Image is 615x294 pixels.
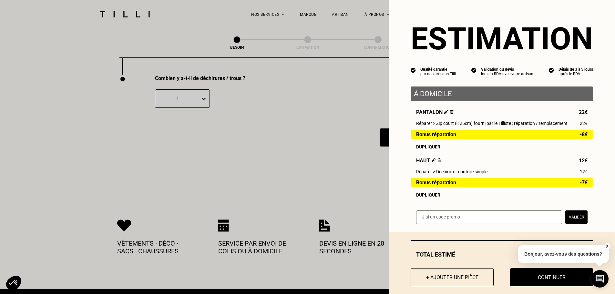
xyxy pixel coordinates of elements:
[481,72,533,76] div: lors du RDV avec votre artisan
[444,110,448,114] img: Éditer
[416,144,588,149] div: Dupliquer
[580,121,588,126] span: 22€
[559,72,593,76] div: après le RDV
[411,251,593,258] div: Total estimé
[450,110,454,114] img: Supprimer
[559,67,593,72] div: Délais de 3 à 5 jours
[416,109,454,115] span: Pantalon
[416,157,441,164] span: Haut
[416,121,568,126] span: Réparer > Zip court (< 25cm) fourni par le Tilliste : réparation / remplacement
[580,169,588,174] span: 12€
[416,180,456,185] span: Bonus réparation
[437,158,441,162] img: Supprimer
[580,132,588,137] span: -8€
[471,67,477,73] img: icon list info
[481,67,533,72] div: Validation du devis
[579,157,588,164] span: 12€
[411,268,494,286] button: + Ajouter une pièce
[579,109,588,115] span: 22€
[565,210,588,224] button: Valider
[580,180,588,185] span: -7€
[432,158,436,162] img: Éditer
[411,67,416,73] img: icon list info
[518,245,609,263] p: Bonjour, avez-vous des questions?
[420,72,456,76] div: par nos artisans Tilli
[510,268,593,286] button: Continuer
[420,67,456,72] div: Qualité garantie
[411,21,593,57] section: Estimation
[416,192,588,198] div: Dupliquer
[416,210,562,224] input: J‘ai un code promo
[414,90,590,98] p: À domicile
[416,169,487,174] span: Réparer > Déchirure : couture simple
[549,67,554,73] img: icon list info
[416,132,456,137] span: Bonus réparation
[604,243,610,250] button: X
